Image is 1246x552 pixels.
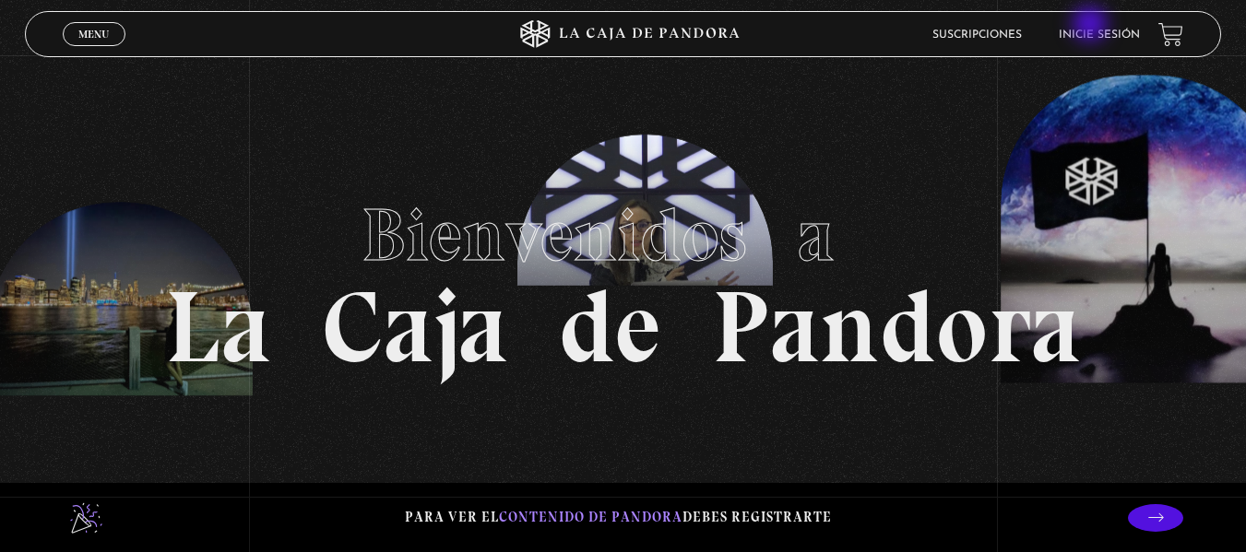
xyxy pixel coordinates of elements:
span: Cerrar [72,44,115,57]
p: Para ver el debes registrarte [405,505,832,530]
a: Inicie sesión [1059,29,1140,41]
h1: La Caja de Pandora [165,175,1081,378]
span: Bienvenidos a [362,191,885,279]
span: Menu [78,29,109,40]
a: Suscripciones [932,29,1022,41]
a: View your shopping cart [1158,21,1183,46]
span: contenido de Pandora [499,509,682,525]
